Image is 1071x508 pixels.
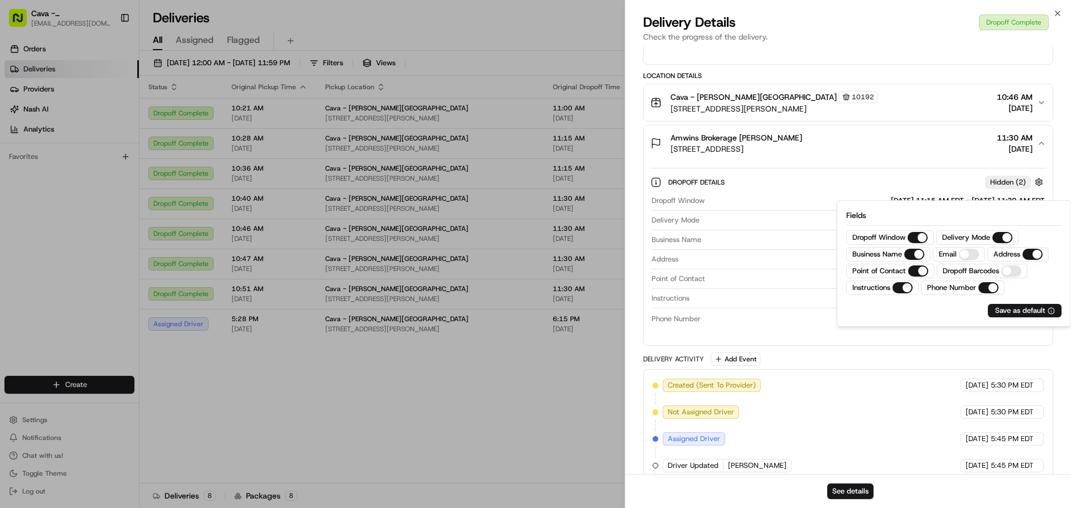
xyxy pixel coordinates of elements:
[22,173,31,182] img: 1736555255976-a54dd68f-1ca7-489b-9aae-adbdc363a1c4
[79,276,135,285] a: Powered byPylon
[11,192,29,210] img: Joana Marie Avellanoza
[966,461,988,471] span: [DATE]
[991,380,1034,390] span: 5:30 PM EDT
[990,177,1026,187] span: Hidden ( 2 )
[966,434,988,444] span: [DATE]
[127,173,150,182] span: [DATE]
[827,483,874,499] button: See details
[11,250,20,259] div: 📗
[652,293,689,303] span: Instructions
[997,143,1033,154] span: [DATE]
[991,407,1034,417] span: 5:30 PM EDT
[23,107,44,127] img: 8571987876998_91fb9ceb93ad5c398215_72.jpg
[852,266,906,276] label: Point of Contact
[997,132,1033,143] span: 11:30 AM
[105,249,179,260] span: API Documentation
[709,196,1045,206] div: [DATE] 11:15 AM EDT - [DATE] 11:30 AM EDT
[852,249,902,259] label: Business Name
[11,45,203,62] p: Welcome 👋
[7,245,90,265] a: 📗Knowledge Base
[29,72,184,84] input: Clear
[985,175,1046,189] button: Hidden (2)
[652,215,699,225] span: Delivery Mode
[995,306,1055,316] button: Save as default
[668,380,756,390] span: Created (Sent To Provider)
[644,125,1053,161] button: Amwins Brokerage [PERSON_NAME][STREET_ADDRESS]11:30 AM[DATE]
[35,203,148,212] span: [PERSON_NAME] [PERSON_NAME]
[668,407,734,417] span: Not Assigned Driver
[652,254,678,264] span: Address
[668,178,727,187] span: Dropoff Details
[694,293,1045,303] div: N/A
[121,173,125,182] span: •
[852,233,905,243] label: Dropoff Window
[652,235,701,245] span: Business Name
[11,11,33,33] img: Nash
[11,145,75,154] div: Past conversations
[704,215,1045,225] div: SCHEDULED
[35,173,119,182] span: Wisdom [PERSON_NAME]
[50,118,153,127] div: We're available if you need us!
[643,71,1053,80] div: Location Details
[90,245,184,265] a: 💻API Documentation
[942,233,990,243] label: Delivery Mode
[943,266,999,276] label: Dropoff Barcodes
[668,461,718,471] span: Driver Updated
[22,249,85,260] span: Knowledge Base
[11,162,29,184] img: Wisdom Oko
[643,31,1053,42] p: Check the progress of the delivery.
[156,203,179,212] span: [DATE]
[711,352,760,366] button: Add Event
[652,196,705,206] span: Dropoff Window
[670,143,802,154] span: [STREET_ADDRESS]
[939,249,957,259] label: Email
[852,93,874,101] span: 10192
[643,13,736,31] span: Delivery Details
[670,91,837,103] span: Cava - [PERSON_NAME][GEOGRAPHIC_DATA]
[111,277,135,285] span: Pylon
[150,203,154,212] span: •
[710,274,1045,284] div: [PERSON_NAME]
[991,461,1034,471] span: 5:45 PM EDT
[991,434,1034,444] span: 5:45 PM EDT
[50,107,183,118] div: Start new chat
[668,434,720,444] span: Assigned Driver
[670,132,802,143] span: Amwins Brokerage [PERSON_NAME]
[652,274,705,284] span: Point of Contact
[11,107,31,127] img: 1736555255976-a54dd68f-1ca7-489b-9aae-adbdc363a1c4
[846,210,1062,221] p: Fields
[706,235,1045,245] div: Amwins Brokerage
[644,161,1053,345] div: Amwins Brokerage [PERSON_NAME][STREET_ADDRESS]11:30 AM[DATE]
[927,283,976,293] label: Phone Number
[94,250,103,259] div: 💻
[966,380,988,390] span: [DATE]
[728,461,787,471] span: [PERSON_NAME]
[644,84,1053,121] button: Cava - [PERSON_NAME][GEOGRAPHIC_DATA]10192[STREET_ADDRESS][PERSON_NAME]10:46 AM[DATE]
[993,249,1020,259] label: Address
[997,91,1033,103] span: 10:46 AM
[670,103,878,114] span: [STREET_ADDRESS][PERSON_NAME]
[852,283,890,293] label: Instructions
[997,103,1033,114] span: [DATE]
[643,355,704,364] div: Delivery Activity
[988,304,1062,317] button: Save as default
[966,407,988,417] span: [DATE]
[190,110,203,123] button: Start new chat
[22,204,31,212] img: 1736555255976-a54dd68f-1ca7-489b-9aae-adbdc363a1c4
[652,314,701,324] span: Phone Number
[173,143,203,156] button: See all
